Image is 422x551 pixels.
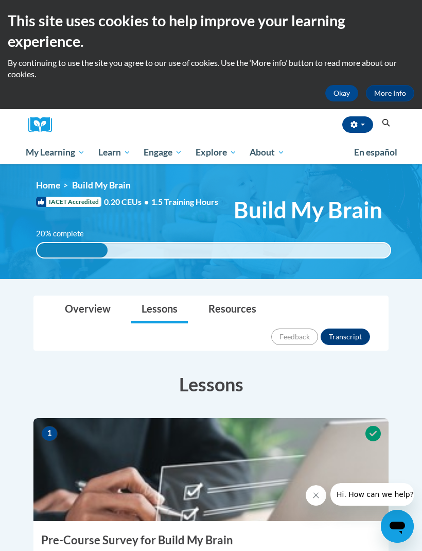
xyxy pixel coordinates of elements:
p: By continuing to use the site you agree to our use of cookies. Use the ‘More info’ button to read... [8,57,414,80]
button: Transcript [321,329,370,345]
span: 1.5 Training Hours [151,197,218,206]
span: Build My Brain [234,196,382,223]
a: Overview [55,296,121,323]
label: 20% complete [36,228,95,239]
span: Build My Brain [72,180,131,191]
span: • [144,197,149,206]
iframe: Close message [306,485,326,506]
h3: Lessons [33,371,389,397]
a: Learn [92,141,137,164]
span: 0.20 CEUs [104,196,151,208]
img: Logo brand [28,117,59,133]
span: Learn [98,146,131,159]
span: Explore [196,146,237,159]
button: Search [378,117,394,129]
button: Account Settings [342,116,373,133]
button: Okay [325,85,358,101]
span: 1 [41,426,58,441]
a: About [243,141,292,164]
div: 20% complete [37,243,108,257]
button: Feedback [271,329,318,345]
iframe: Message from company [330,483,414,506]
a: Cox Campus [28,117,59,133]
span: IACET Accredited [36,197,101,207]
span: En español [354,147,397,158]
span: About [250,146,285,159]
a: Resources [198,296,267,323]
span: My Learning [26,146,85,159]
a: En español [347,142,404,163]
a: Explore [189,141,243,164]
a: My Learning [19,141,92,164]
iframe: Button to launch messaging window [381,510,414,543]
span: Engage [144,146,182,159]
a: Lessons [131,296,188,323]
img: Course Image [33,418,389,521]
a: Engage [137,141,189,164]
a: Home [36,180,60,191]
h3: Pre-Course Survey for Build My Brain [33,532,389,548]
h2: This site uses cookies to help improve your learning experience. [8,10,414,52]
a: More Info [366,85,414,101]
div: Main menu [18,141,404,164]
